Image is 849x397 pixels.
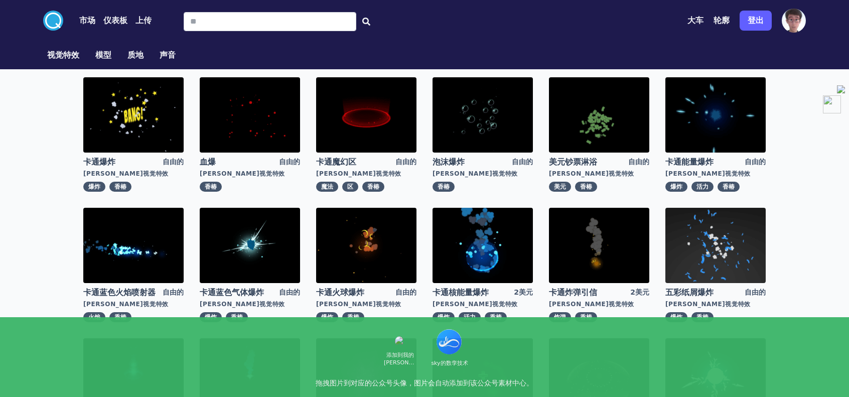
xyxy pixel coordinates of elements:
[549,208,649,283] img: 图片大小
[316,157,356,167] font: 卡通魔幻区
[79,15,95,27] button: 市场
[433,157,505,168] a: 泡沫爆炸
[433,288,489,297] font: 卡通核能量爆炸
[714,16,730,25] font: 轮廓
[490,314,502,321] font: 香椿
[549,301,634,308] font: [PERSON_NAME]视觉特效
[200,170,285,177] font: [PERSON_NAME]视觉特效
[549,157,621,168] a: 美元钞票淋浴
[83,170,169,177] font: [PERSON_NAME]视觉特效
[580,314,592,321] font: 香椿
[163,288,184,296] font: 自由的
[279,158,300,166] font: 自由的
[88,183,100,190] font: 爆炸
[554,183,566,190] font: 美元
[665,157,738,168] a: 卡通能量爆炸
[83,157,156,168] a: 卡通爆炸
[433,208,533,283] img: 图片大小
[321,183,333,190] font: 魔法
[433,170,518,177] font: [PERSON_NAME]视觉特效
[160,49,176,61] button: 声音
[95,50,111,60] font: 模型
[665,157,714,167] font: 卡通能量爆炸
[200,288,264,297] font: 卡通蓝色气体爆炸
[39,49,87,61] a: 视觉特效
[114,183,126,190] font: 香椿
[160,50,176,60] font: 声音
[748,16,764,25] font: 登出
[103,15,127,27] button: 仪表板
[83,288,156,297] font: 卡通蓝色火焰喷射器
[200,77,300,153] img: 图片大小
[205,314,217,321] font: 爆炸
[127,49,144,61] button: 质地
[687,15,703,27] button: 大车
[514,288,533,296] font: 2美元
[205,183,217,190] font: 香椿
[630,288,649,296] font: 2美元
[670,314,682,321] font: 爆炸
[103,16,127,25] font: 仪表板
[83,301,169,308] font: [PERSON_NAME]视觉特效
[580,183,592,190] font: 香椿
[63,15,95,27] a: 市场
[127,50,144,60] font: 质地
[316,77,416,153] img: 图片大小
[433,287,505,298] a: 卡通核能量爆炸
[745,158,766,166] font: 自由的
[95,49,111,61] button: 模型
[433,157,465,167] font: 泡沫爆炸
[665,288,714,297] font: 五彩纸屑爆炸
[665,77,766,153] img: 图片大小
[279,288,300,296] font: 自由的
[347,314,359,321] font: 香椿
[665,170,751,177] font: [PERSON_NAME]视觉特效
[433,301,518,308] font: [PERSON_NAME]视觉特效
[740,7,772,35] a: 登出
[200,301,285,308] font: [PERSON_NAME]视觉特效
[200,157,272,168] a: 血爆
[549,77,649,153] img: 图片大小
[135,15,152,27] button: 上传
[549,287,621,298] a: 卡通炸弹引信
[200,157,216,167] font: 血爆
[83,77,184,153] img: 图片大小
[714,15,730,27] button: 轮廓
[549,170,634,177] font: [PERSON_NAME]视觉特效
[135,16,152,25] font: 上传
[628,158,649,166] font: 自由的
[464,314,476,321] font: 活力
[395,158,416,166] font: 自由的
[127,15,152,27] a: 上传
[665,301,751,308] font: [PERSON_NAME]视觉特效
[670,183,682,190] font: 爆炸
[696,314,709,321] font: 香椿
[152,49,184,61] a: 声音
[321,314,333,321] font: 爆炸
[549,288,597,297] font: 卡通炸弹引信
[696,183,709,190] font: 活力
[200,208,300,283] img: 图片大小
[83,208,184,283] img: 图片大小
[83,287,156,298] a: 卡通蓝色火焰喷射器
[347,183,353,190] font: 区
[438,314,450,321] font: 爆炸
[665,208,766,283] img: 图片大小
[163,158,184,166] font: 自由的
[114,314,126,321] font: 香椿
[87,49,119,61] a: 模型
[231,314,243,321] font: 香椿
[395,288,416,296] font: 自由的
[47,50,79,60] font: 视觉特效
[316,170,401,177] font: [PERSON_NAME]视觉特效
[119,49,152,61] a: 质地
[665,287,738,298] a: 五彩纸屑爆炸
[200,287,272,298] a: 卡通蓝色气体爆炸
[549,157,597,167] font: 美元钞票淋浴
[95,15,127,27] a: 仪表板
[433,77,533,153] img: 图片大小
[83,157,115,167] font: 卡通爆炸
[316,288,364,297] font: 卡通火球爆炸
[782,9,806,33] img: 轮廓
